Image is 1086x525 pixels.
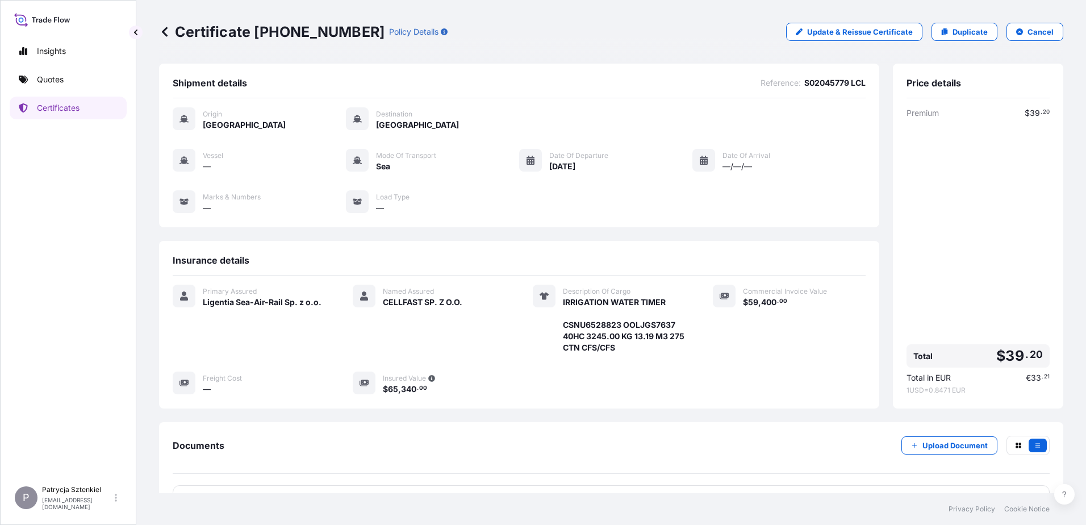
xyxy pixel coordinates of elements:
[383,287,434,296] span: Named Assured
[1027,26,1054,37] p: Cancel
[1026,374,1031,382] span: €
[376,110,412,119] span: Destination
[401,385,416,393] span: 340
[376,193,410,202] span: Load Type
[1025,351,1029,358] span: .
[722,151,770,160] span: Date of Arrival
[748,298,758,306] span: 59
[549,161,575,172] span: [DATE]
[42,497,112,510] p: [EMAIL_ADDRESS][DOMAIN_NAME]
[743,298,748,306] span: $
[722,161,752,172] span: —/—/—
[949,505,995,514] a: Privacy Policy
[203,384,211,395] span: —
[1030,109,1040,117] span: 39
[996,349,1005,363] span: $
[376,119,459,131] span: [GEOGRAPHIC_DATA]
[1030,351,1043,358] span: 20
[1004,505,1050,514] a: Cookie Notice
[563,297,686,353] span: IRRIGATION WATER TIMER CSNU6528823 OOLJGS7637 40HC 3245.00 KG 13.19 M3 275 CTN CFS/CFS
[761,298,776,306] span: 400
[383,385,388,393] span: $
[203,374,242,383] span: Freight Cost
[23,492,30,503] span: P
[779,299,787,303] span: 00
[1042,375,1043,379] span: .
[10,97,127,119] a: Certificates
[173,485,1050,515] a: PDFCertificate[DATE]
[383,374,426,383] span: Insured Value
[388,385,398,393] span: 65
[1031,374,1041,382] span: 33
[758,298,761,306] span: ,
[1025,109,1030,117] span: $
[37,74,64,85] p: Quotes
[398,385,401,393] span: ,
[563,287,630,296] span: Description Of Cargo
[10,40,127,63] a: Insights
[42,485,112,494] p: Patrycja Sztenkiel
[37,45,66,57] p: Insights
[901,436,997,455] button: Upload Document
[389,26,438,37] p: Policy Details
[173,255,249,266] span: Insurance details
[1041,110,1042,114] span: .
[419,386,427,390] span: 00
[761,77,801,89] span: Reference :
[913,351,933,362] span: Total
[907,107,939,119] span: Premium
[203,151,223,160] span: Vessel
[953,26,988,37] p: Duplicate
[549,151,608,160] span: Date of Departure
[376,202,384,214] span: —
[804,77,866,89] span: S02045779 LCL
[786,23,922,41] a: Update & Reissue Certificate
[173,77,247,89] span: Shipment details
[922,440,988,451] p: Upload Document
[1044,375,1050,379] span: 21
[1006,23,1063,41] button: Cancel
[203,161,211,172] span: —
[907,372,951,384] span: Total in EUR
[203,193,261,202] span: Marks & Numbers
[203,297,321,308] span: Ligentia Sea-Air-Rail Sp. z o.o.
[159,23,385,41] p: Certificate [PHONE_NUMBER]
[932,23,997,41] a: Duplicate
[203,287,257,296] span: Primary Assured
[907,77,961,89] span: Price details
[203,119,286,131] span: [GEOGRAPHIC_DATA]
[907,386,1050,395] span: 1 USD = 0.8471 EUR
[376,151,436,160] span: Mode of Transport
[37,102,80,114] p: Certificates
[376,161,390,172] span: Sea
[203,110,222,119] span: Origin
[10,68,127,91] a: Quotes
[203,202,211,214] span: —
[743,287,827,296] span: Commercial Invoice Value
[173,440,224,451] span: Documents
[777,299,779,303] span: .
[417,386,419,390] span: .
[383,297,462,308] span: CELLFAST SP. Z O.O.
[1043,110,1050,114] span: 20
[1005,349,1024,363] span: 39
[807,26,913,37] p: Update & Reissue Certificate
